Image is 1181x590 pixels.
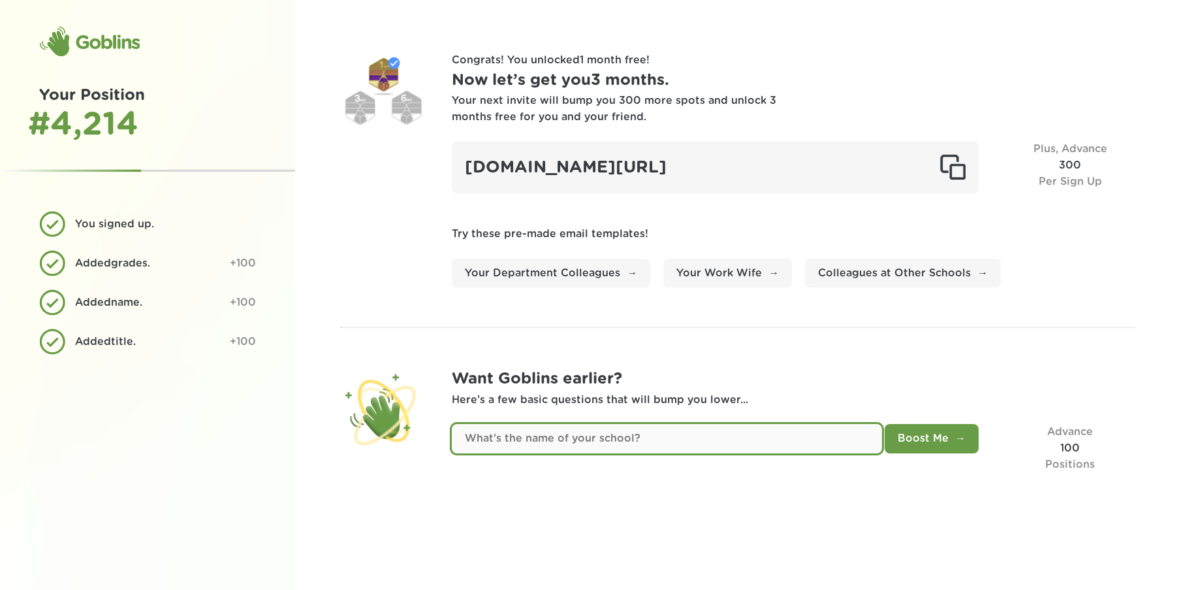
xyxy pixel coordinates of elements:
[230,295,256,311] div: +100
[452,424,882,453] input: What's the name of your school?
[452,69,1135,93] h1: Now let’s get you 3 months .
[452,226,1135,242] p: Try these pre-made email templates!
[885,424,979,453] button: Boost Me
[39,26,140,57] div: Goblins
[1039,176,1102,187] span: Per Sign Up
[452,52,1135,69] p: Congrats! You unlocked 1 month free !
[452,141,979,193] div: [DOMAIN_NAME][URL]
[1045,459,1095,470] span: Positions
[452,392,1135,408] p: Here’s a few basic questions that will bump you lower...
[452,259,650,288] a: Your Department Colleagues
[1047,427,1093,437] span: Advance
[75,216,246,233] div: You signed up.
[1005,141,1135,193] div: 300
[75,255,220,272] div: Added grades .
[663,259,792,288] a: Your Work Wife
[452,93,778,125] div: Your next invite will bump you 300 more spots and unlock 3 months free for you and your friend.
[452,367,1135,391] h1: Want Goblins earlier?
[230,334,256,350] div: +100
[1005,424,1135,472] div: 100
[1033,144,1107,154] span: Plus, Advance
[39,84,256,108] h1: Your Position
[28,107,266,145] div: # 4,214
[230,255,256,272] div: +100
[75,334,220,350] div: Added title .
[75,295,220,311] div: Added name .
[805,259,1001,288] a: Colleagues at Other Schools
